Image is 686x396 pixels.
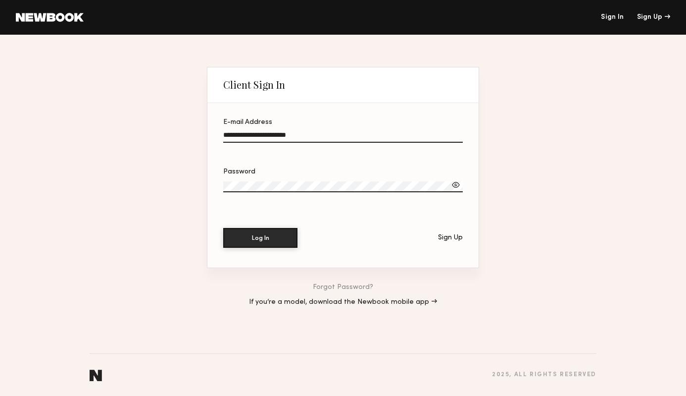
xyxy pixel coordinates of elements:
[223,119,463,126] div: E-mail Address
[223,131,463,143] input: E-mail Address
[492,372,596,378] div: 2025 , all rights reserved
[223,169,463,175] div: Password
[223,228,297,248] button: Log In
[438,234,463,241] div: Sign Up
[637,14,670,21] div: Sign Up
[223,79,285,91] div: Client Sign In
[249,299,437,306] a: If you’re a model, download the Newbook mobile app →
[313,284,373,291] a: Forgot Password?
[223,181,463,192] input: Password
[601,14,624,21] a: Sign In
